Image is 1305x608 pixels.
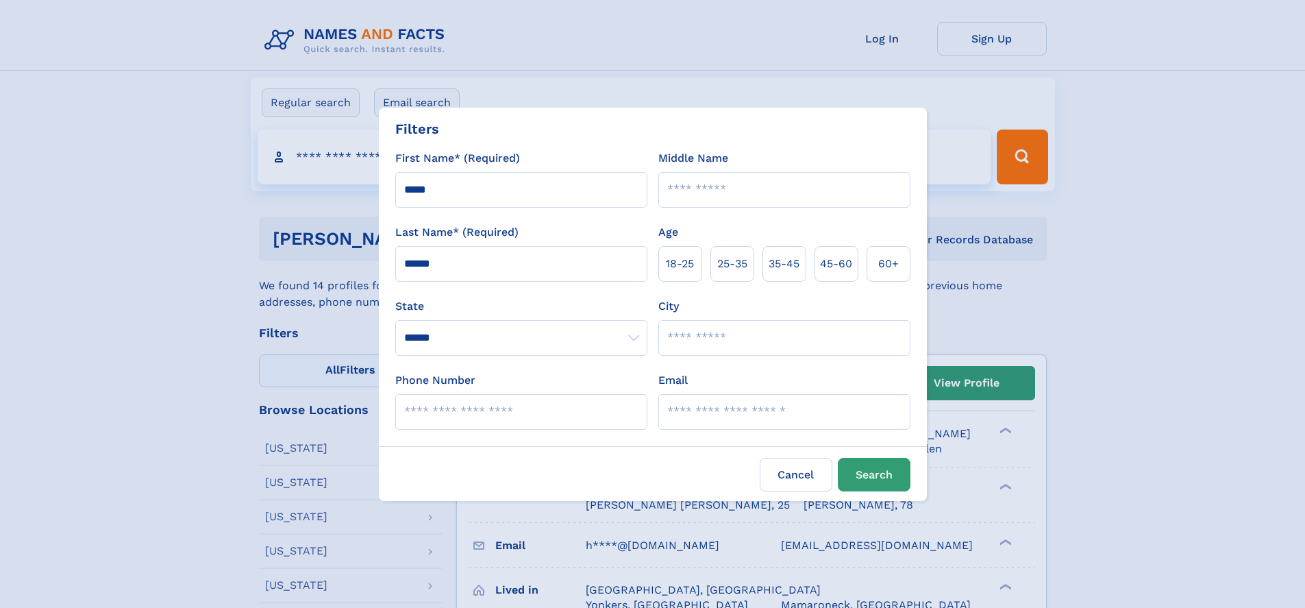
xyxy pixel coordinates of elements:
[658,150,728,167] label: Middle Name
[395,298,647,315] label: State
[838,458,910,491] button: Search
[878,256,899,272] span: 60+
[395,119,439,139] div: Filters
[769,256,799,272] span: 35‑45
[658,224,678,241] label: Age
[666,256,694,272] span: 18‑25
[395,150,520,167] label: First Name* (Required)
[760,458,832,491] label: Cancel
[395,372,475,389] label: Phone Number
[717,256,747,272] span: 25‑35
[395,224,519,241] label: Last Name* (Required)
[658,372,688,389] label: Email
[820,256,852,272] span: 45‑60
[658,298,679,315] label: City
